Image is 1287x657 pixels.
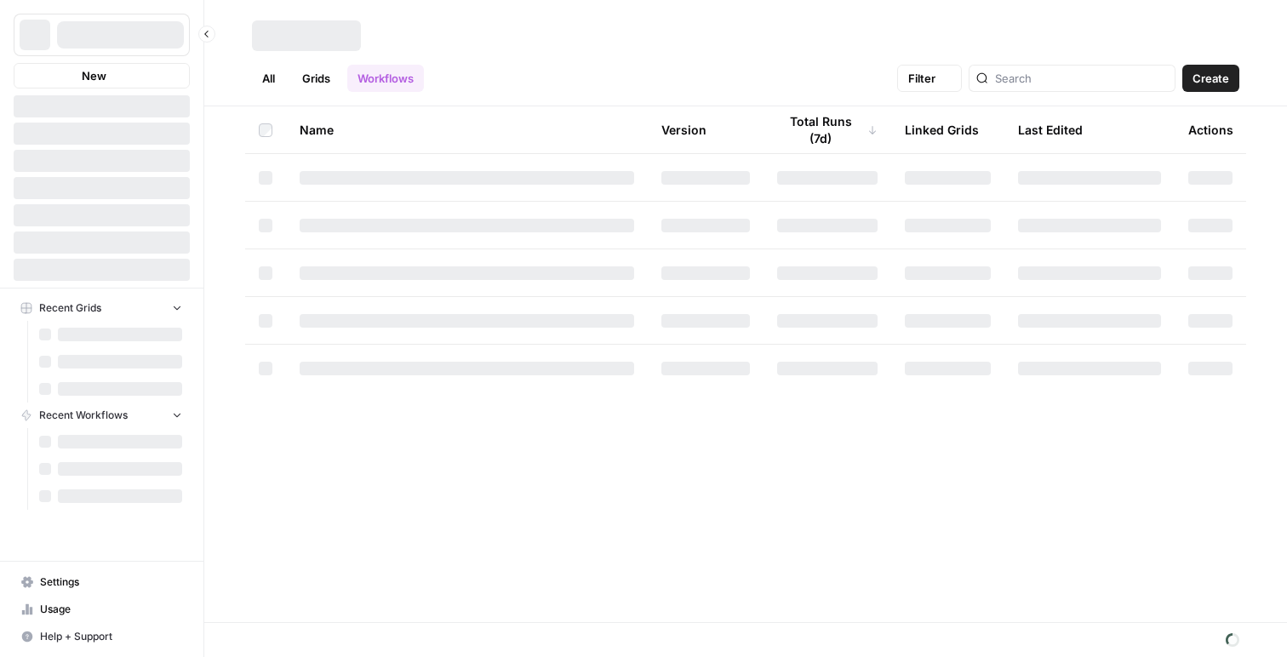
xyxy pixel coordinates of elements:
[661,106,706,153] div: Version
[897,65,962,92] button: Filter
[40,629,182,644] span: Help + Support
[1188,106,1233,153] div: Actions
[14,63,190,89] button: New
[1182,65,1239,92] button: Create
[82,67,106,84] span: New
[40,602,182,617] span: Usage
[1018,106,1083,153] div: Last Edited
[300,106,634,153] div: Name
[14,596,190,623] a: Usage
[995,70,1168,87] input: Search
[1193,70,1229,87] span: Create
[292,65,340,92] a: Grids
[40,574,182,590] span: Settings
[777,106,878,153] div: Total Runs (7d)
[14,568,190,596] a: Settings
[39,408,128,423] span: Recent Workflows
[14,623,190,650] button: Help + Support
[252,65,285,92] a: All
[39,300,101,316] span: Recent Grids
[905,106,979,153] div: Linked Grids
[14,403,190,428] button: Recent Workflows
[908,70,935,87] span: Filter
[14,295,190,321] button: Recent Grids
[347,65,424,92] a: Workflows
